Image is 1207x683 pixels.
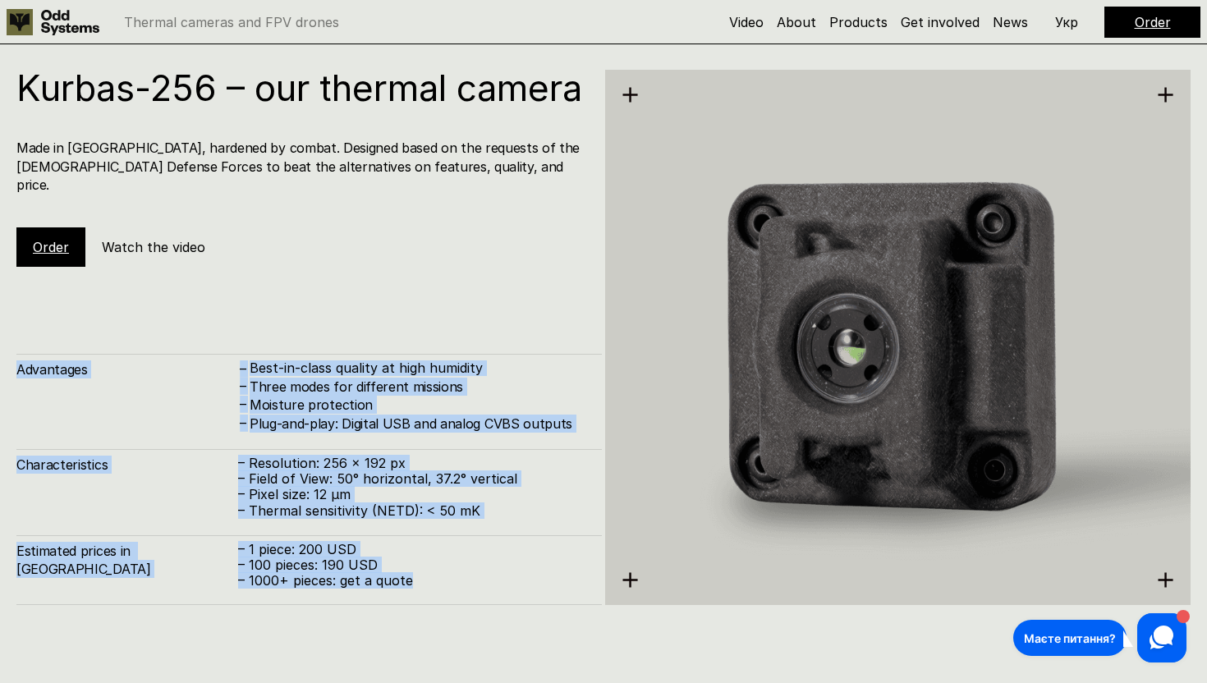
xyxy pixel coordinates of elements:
h4: – [240,377,246,395]
a: About [777,14,816,30]
h4: Estimated prices in [GEOGRAPHIC_DATA] [16,542,238,579]
h5: Watch the video [102,238,205,256]
h4: – [240,395,246,413]
p: Best-in-class quality at high humidity [250,360,585,376]
h4: Moisture protection [250,396,585,414]
p: Thermal cameras and FPV drones [124,16,339,29]
p: Укр [1055,16,1078,29]
h4: Three modes for different missions [250,378,585,396]
p: – Field of View: 50° horizontal, 37.2° vertical [238,471,585,487]
p: – 100 pieces: 190 USD [238,557,585,573]
h4: Advantages [16,360,238,378]
h1: Kurbas-256 – our thermal camera [16,70,585,106]
iframe: HelpCrunch [1009,609,1191,667]
a: Video [729,14,764,30]
h4: Plug-and-play: Digital USB and analog CVBS outputs [250,415,585,433]
h4: – [240,414,246,432]
h4: Made in [GEOGRAPHIC_DATA], hardened by combat. Designed based on the requests of the [DEMOGRAPHIC... [16,139,585,194]
a: Order [1135,14,1171,30]
a: News [993,14,1028,30]
p: – Pixel size: 12 µm [238,487,585,502]
h4: – [240,360,246,378]
a: Get involved [901,14,980,30]
p: – Thermal sensitivity (NETD): < 50 mK [238,503,585,519]
a: Order [33,239,69,255]
p: – Resolution: 256 x 192 px [238,456,585,471]
p: – 1 piece: 200 USD [238,542,585,557]
p: – 1000+ pieces: get a quote [238,573,585,589]
h4: Characteristics [16,456,238,474]
a: Products [829,14,888,30]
